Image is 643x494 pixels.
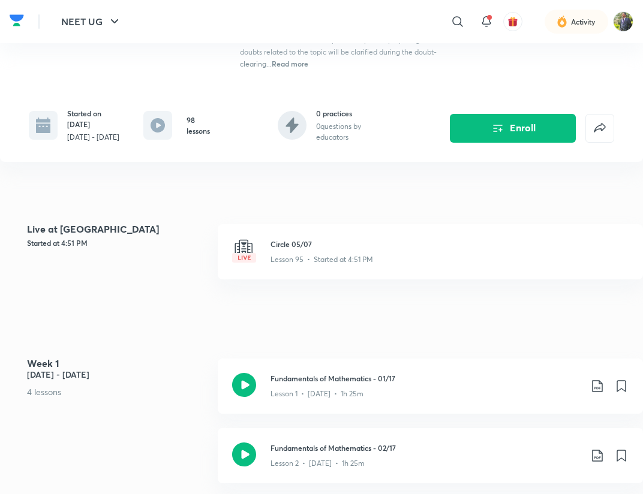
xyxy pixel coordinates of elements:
[316,108,387,119] h6: 0 practices
[271,373,581,384] h3: Fundamentals of Mathematics - 01/17
[585,114,614,143] button: false
[271,458,365,469] p: Lesson 2 • [DATE] • 1h 25m
[27,224,208,234] h4: Live at [GEOGRAPHIC_DATA]
[187,115,215,136] h6: 98 lessons
[316,121,387,143] p: 0 questions by educators
[10,11,24,29] img: Company Logo
[613,11,633,32] img: Ahamed Ahamed
[450,114,576,143] button: Enroll
[10,11,24,32] a: Company Logo
[503,12,522,31] button: avatar
[271,254,373,265] p: Lesson 95 • Started at 4:51 PM
[271,239,629,249] h3: Circle 05/07
[557,14,567,29] img: activity
[218,359,643,428] a: Fundamentals of Mathematics - 01/17Lesson 1 • [DATE] • 1h 25m
[54,10,129,34] button: NEET UG
[240,23,466,68] span: n this course, [PERSON_NAME] will provide in-depth knowledge of Math. The course will be helpful ...
[27,385,208,398] p: 4 lessons
[27,237,208,248] h5: Started at 4:51 PM
[27,359,208,368] h4: Week 1
[67,108,119,129] h6: Started on [DATE]
[271,442,581,453] h3: Fundamentals of Mathematics - 02/17
[27,368,208,381] h5: [DATE] - [DATE]
[272,59,308,68] span: Read more
[67,132,119,143] p: [DATE] - [DATE]
[507,16,518,27] img: avatar
[271,388,363,399] p: Lesson 1 • [DATE] • 1h 25m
